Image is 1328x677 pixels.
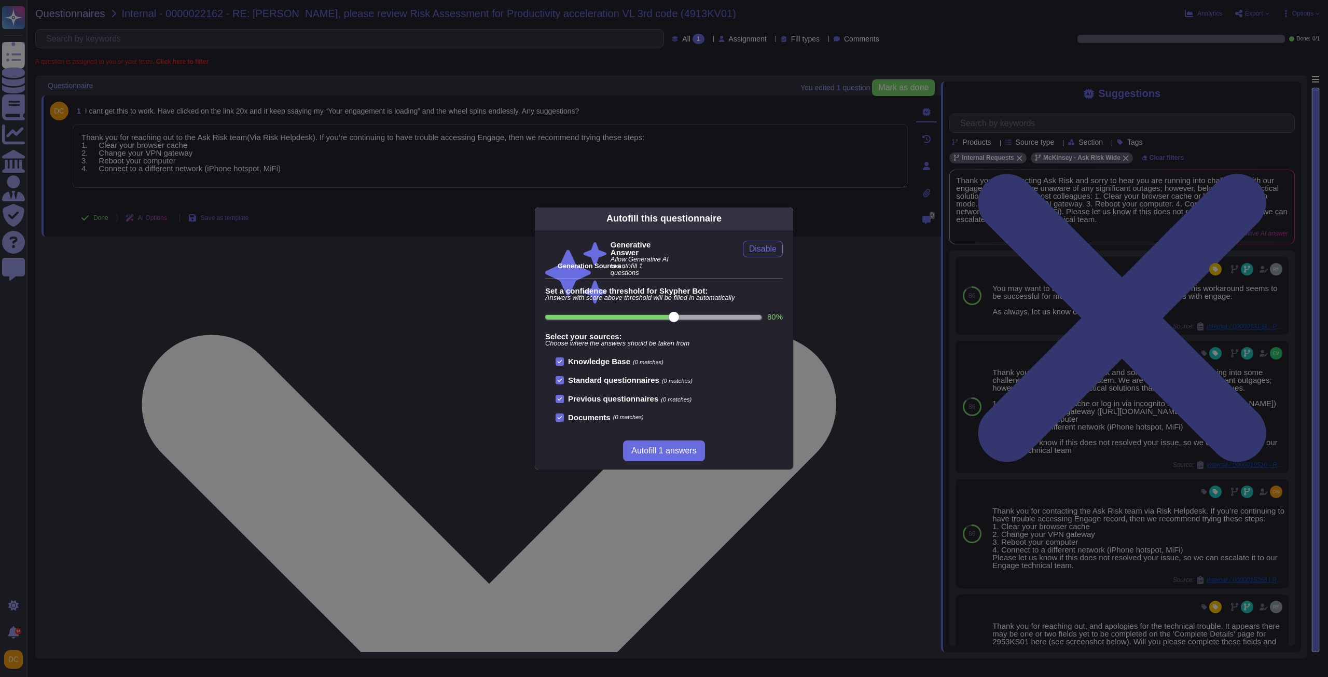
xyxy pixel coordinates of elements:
span: Choose where the answers should be taken from [545,340,783,347]
button: Autofill 1 answers [623,440,704,461]
b: Knowledge Base [568,357,630,366]
b: Previous questionnaires [568,394,658,403]
label: 80 % [767,313,783,321]
b: Generative Answer [611,241,672,256]
span: (0 matches) [661,396,691,403]
span: Autofill 1 answers [631,447,696,455]
div: Autofill this questionnaire [606,212,722,226]
button: Disable [743,241,783,257]
b: Select your sources: [545,333,783,340]
b: Set a confidence threshold for Skypher Bot: [545,287,783,295]
b: Documents [568,413,611,421]
span: (0 matches) [662,378,693,384]
span: Answers with score above threshold will be filled in automatically [545,295,783,301]
span: (0 matches) [633,359,663,365]
span: Allow Generative AI to autofill 1 questions [611,256,672,276]
b: Generation Sources : [558,262,625,270]
span: (0 matches) [613,415,644,420]
span: Disable [749,245,777,253]
b: Standard questionnaires [568,376,659,384]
